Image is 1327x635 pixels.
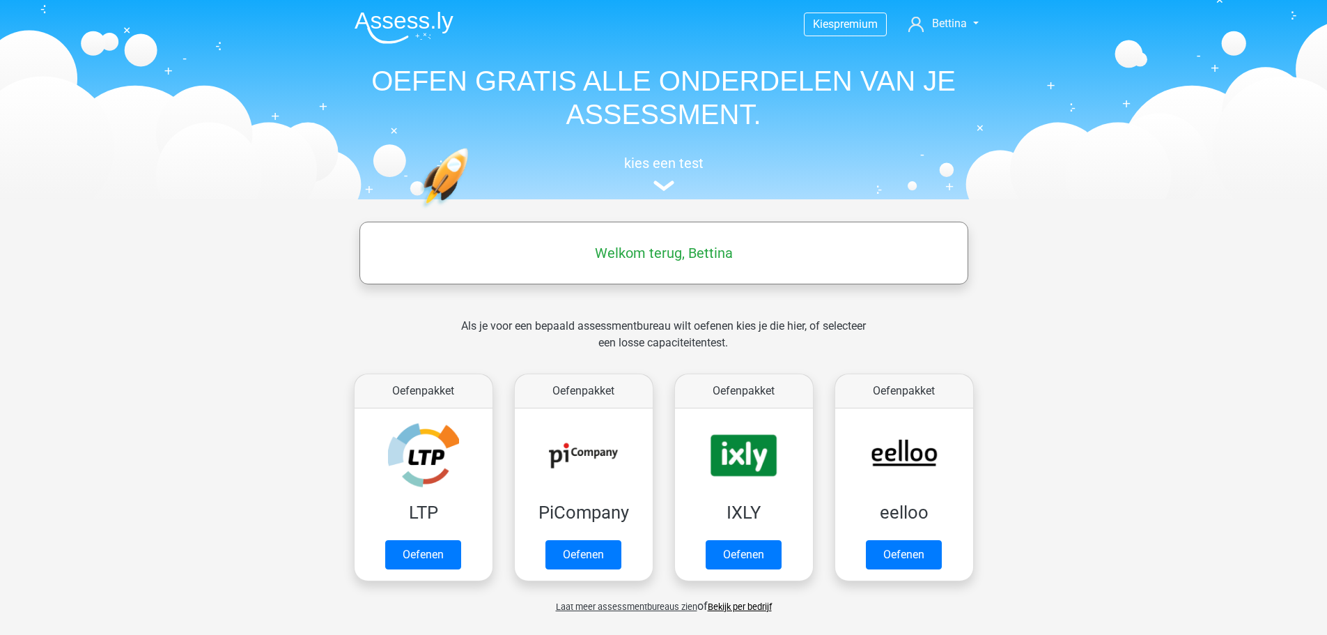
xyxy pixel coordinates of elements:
h1: OEFEN GRATIS ALLE ONDERDELEN VAN JE ASSESSMENT. [343,64,984,131]
a: Oefenen [866,540,942,569]
a: Kiespremium [805,15,886,33]
div: Als je voor een bepaald assessmentbureau wilt oefenen kies je die hier, of selecteer een losse ca... [450,318,877,368]
h5: Welkom terug, Bettina [366,245,961,261]
img: assessment [653,181,674,191]
span: Laat meer assessmentbureaus zien [556,602,697,612]
a: Oefenen [385,540,461,569]
img: oefenen [420,148,522,274]
a: Oefenen [706,540,782,569]
h5: kies een test [343,155,984,171]
img: Assessly [355,11,453,44]
a: Bettina [903,15,984,32]
a: kies een test [343,155,984,192]
a: Oefenen [545,540,621,569]
span: Kies [813,17,834,31]
span: premium [834,17,878,31]
a: Bekijk per bedrijf [708,602,772,612]
span: Bettina [932,17,967,30]
div: of [343,587,984,615]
